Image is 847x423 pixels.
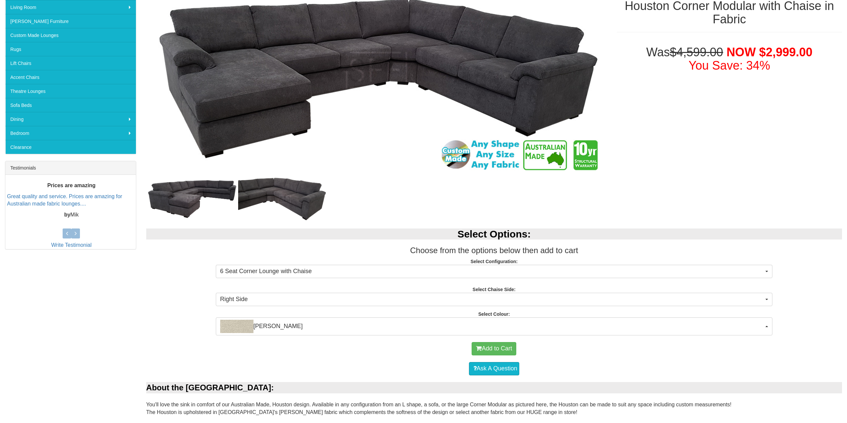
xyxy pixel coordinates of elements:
a: Rugs [5,42,136,56]
div: Testimonials [5,161,136,175]
a: Great quality and service. Prices are amazing for Australian made fabric lounges.... [7,194,122,207]
b: Prices are amazing [47,183,96,188]
a: Write Testimonial [51,242,92,248]
strong: Select Configuration: [471,259,518,264]
a: Dining [5,112,136,126]
a: Accent Chairs [5,70,136,84]
a: Bedroom [5,126,136,140]
button: Right Side [216,293,772,306]
del: $4,599.00 [670,45,723,59]
p: Mik [7,211,136,219]
a: Sofa Beds [5,98,136,112]
span: 6 Seat Corner Lounge with Chaise [220,267,764,276]
a: Ask A Question [469,362,519,375]
span: Right Side [220,295,764,304]
a: Theatre Lounges [5,84,136,98]
b: Select Options: [457,228,531,239]
a: [PERSON_NAME] Furniture [5,14,136,28]
h1: Was [617,46,842,72]
a: Custom Made Lounges [5,28,136,42]
font: You Save: 34% [688,59,770,72]
button: Add to Cart [472,342,516,355]
a: Lift Chairs [5,56,136,70]
a: Clearance [5,140,136,154]
button: 6 Seat Corner Lounge with Chaise [216,265,772,278]
b: by [64,212,71,218]
span: [PERSON_NAME] [220,320,764,333]
h3: Choose from the options below then add to cart [146,246,842,255]
strong: Select Chaise Side: [473,287,516,292]
button: Fletcher Barley[PERSON_NAME] [216,317,772,335]
div: About the [GEOGRAPHIC_DATA]: [146,382,842,393]
img: Fletcher Barley [220,320,253,333]
span: NOW $2,999.00 [726,45,812,59]
strong: Select Colour: [478,311,510,317]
